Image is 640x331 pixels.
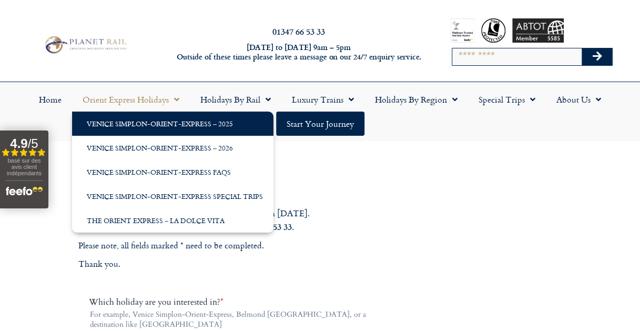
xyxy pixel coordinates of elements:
[190,87,281,112] a: Holidays by Rail
[582,48,612,65] button: Search
[72,87,190,112] a: Orient Express Holidays
[272,25,325,37] a: 01347 66 53 33
[78,239,394,253] p: Please note, all fields marked * need to be completed.
[281,87,364,112] a: Luxury Trains
[468,87,546,112] a: Special Trips
[72,136,273,160] a: Venice Simplon-Orient-Express – 2026
[5,87,635,136] nav: Menu
[276,112,364,136] a: Start your Journey
[147,235,201,247] span: Your last name
[174,43,424,62] h6: [DATE] to [DATE] 9am – 5pm Outside of these times please leave a message on our 24/7 enquiry serv...
[42,34,129,55] img: Planet Rail Train Holidays Logo
[28,87,72,112] a: Home
[78,257,394,271] p: Thank you.
[72,184,273,208] a: Venice Simplon-Orient-Express Special Trips
[72,112,273,233] ul: Orient Express Holidays
[72,208,273,233] a: The Orient Express – La Dolce Vita
[72,160,273,184] a: Venice Simplon-Orient-Express FAQs
[72,112,273,136] a: Venice Simplon-Orient-Express – 2025
[546,87,612,112] a: About Us
[364,87,468,112] a: Holidays by Region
